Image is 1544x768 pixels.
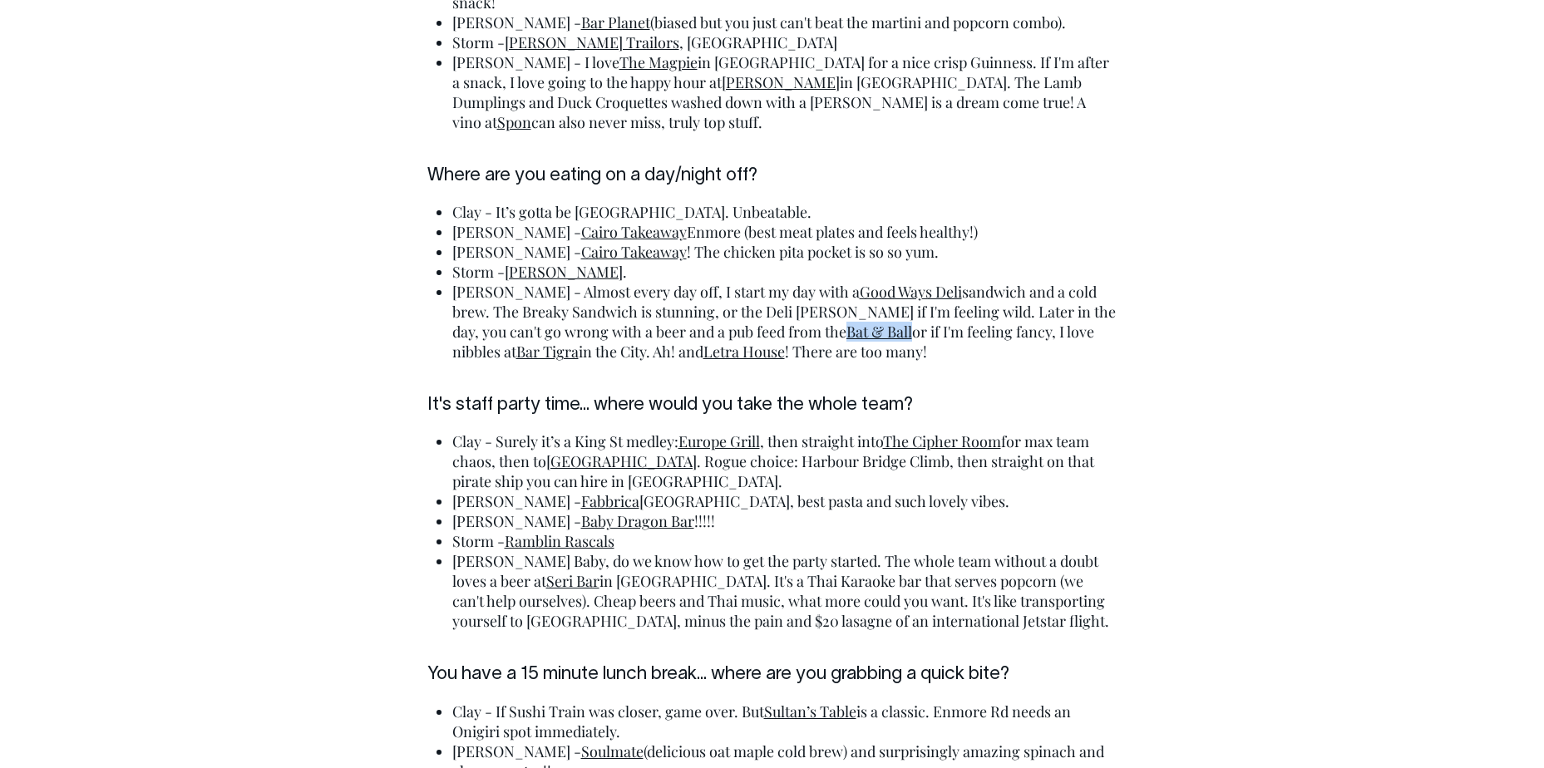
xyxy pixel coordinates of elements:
[452,431,1117,491] li: Clay - Surely it’s a King St medley: , then straight into for max team chaos, then to . Rogue cho...
[619,52,698,72] a: The Magpie
[427,664,1117,684] h6: You have a 15 minute lunch break... where are you grabbing a quick bite?
[497,112,531,132] a: Spon
[452,32,1117,52] li: Storm - , [GEOGRAPHIC_DATA]
[505,262,623,282] a: [PERSON_NAME]
[581,741,644,761] a: Soulmate
[546,571,599,591] a: Seri Bar
[452,202,1117,222] li: Clay - It’s gotta be [GEOGRAPHIC_DATA]. Unbeatable.
[452,12,1117,32] li: [PERSON_NAME] - (biased but you just can't beat the martini and popcorn combo).
[581,222,687,242] a: Cairo Takeaway
[581,491,639,511] a: Fabbrica
[452,282,1117,362] li: [PERSON_NAME] - Almost every day off, I start my day with a sandwich and a cold brew. The Breaky ...
[452,702,1117,741] li: Clay - If Sushi Train was closer, game over. But is a classic. Enmore Rd needs an Onigiri spot im...
[846,322,912,342] a: Bat & Ball
[452,511,1117,531] li: [PERSON_NAME] - !!!!!
[546,451,697,471] a: [GEOGRAPHIC_DATA]
[452,242,1117,262] li: [PERSON_NAME] - ! The chicken pita pocket is so so yum.
[452,52,1117,132] li: [PERSON_NAME] - I love in [GEOGRAPHIC_DATA] for a nice crisp Guinness. If I'm after a snack, I lo...
[678,431,760,451] a: Europe Grill
[452,262,1117,282] li: Storm - .
[505,531,614,551] a: Ramblin Rascals
[860,282,962,302] a: Good Ways Deli
[452,551,1117,631] li: [PERSON_NAME] Baby, do we know how to get the party started. The whole team without a doubt loves...
[581,242,687,262] a: Cairo Takeaway
[427,395,1117,415] h6: It's staff party time... where would you take the whole team?
[581,511,694,531] a: Baby Dragon Bar
[722,72,840,92] a: [PERSON_NAME]
[764,702,856,721] a: Sultan’s Table
[452,222,1117,242] li: [PERSON_NAME] - Enmore (best meat plates and feels healthy!)
[427,165,1117,185] h6: Where are you eating on a day/night off?
[581,12,650,32] a: Bar Planet
[883,431,1001,451] a: The Cipher Room
[452,531,1117,551] li: Storm -
[505,32,679,52] a: [PERSON_NAME] Trailors
[703,342,785,362] a: Letra House
[452,491,1117,511] li: [PERSON_NAME] - [GEOGRAPHIC_DATA], best pasta and such lovely vibes.
[516,342,579,362] a: Bar Tigra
